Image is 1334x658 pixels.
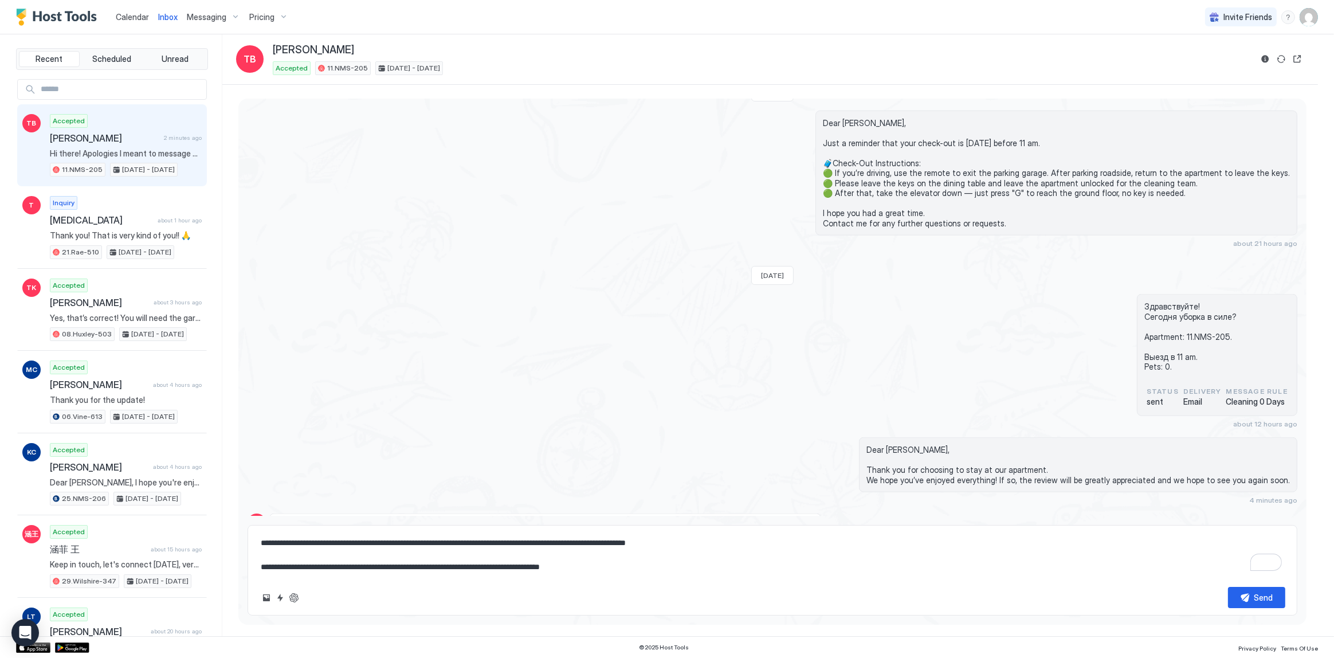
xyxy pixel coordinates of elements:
span: Accepted [53,527,85,537]
button: Upload image [260,591,273,605]
span: about 21 hours ago [1233,239,1297,248]
span: 06.Vine-613 [62,412,103,422]
span: Pricing [249,12,274,22]
span: Thank you for the update! [50,395,202,405]
span: Dear [PERSON_NAME], I hope you're enjoying your stay with us. Just checking in to see if everythi... [50,477,202,488]
span: 11.NMS-205 [327,63,368,73]
span: sent [1147,397,1179,407]
span: [PERSON_NAME] [50,379,148,390]
button: Recent [19,51,80,67]
button: Sync reservation [1274,52,1288,66]
span: Accepted [53,445,85,455]
span: [DATE] - [DATE] [119,247,171,257]
span: about 12 hours ago [1233,420,1297,428]
button: Send [1228,587,1285,608]
span: Invite Friends [1223,12,1272,22]
span: 4 minutes ago [1249,496,1297,504]
span: Scheduled [93,54,132,64]
span: Thank you! That is very kind of you!! 🙏 [50,230,202,241]
button: Scheduled [82,51,143,67]
a: Privacy Policy [1238,641,1276,653]
span: about 4 hours ago [153,463,202,471]
span: 21.Rae-510 [62,247,99,257]
button: Open reservation [1290,52,1304,66]
span: Unread [162,54,189,64]
div: Send [1254,592,1273,604]
a: Terms Of Use [1281,641,1318,653]
span: about 20 hours ago [151,628,202,635]
span: Privacy Policy [1238,645,1276,652]
span: Accepted [276,63,308,73]
span: TB [244,52,256,66]
span: 涵王 [25,529,38,539]
span: Keep in touch, let's connect [DATE], very appreciate [50,559,202,570]
span: Inquiry [53,198,74,208]
a: App Store [16,643,50,653]
span: [PERSON_NAME] [50,297,149,308]
span: status [1147,386,1179,397]
a: Google Play Store [55,643,89,653]
span: Accepted [53,280,85,291]
span: Calendar [116,12,149,22]
a: Calendar [116,11,149,23]
span: [DATE] - [DATE] [136,576,189,586]
span: © 2025 Host Tools [639,644,689,651]
span: Recent [36,54,62,64]
span: 涵菲 王 [50,543,146,555]
span: [PERSON_NAME] [50,626,146,637]
span: [DATE] - [DATE] [131,329,184,339]
div: menu [1281,10,1295,24]
button: Quick reply [273,591,287,605]
span: [DATE] - [DATE] [125,493,178,504]
span: LT [28,612,36,622]
div: Open Intercom Messenger [11,619,39,647]
span: Hi there! Apologies I meant to message earlier - we left at 930am earlier, keys on the dining tab... [50,148,202,159]
span: [DATE] - [DATE] [387,63,440,73]
a: Host Tools Logo [16,9,102,26]
span: Accepted [53,116,85,126]
span: Yes, that’s correct! You will need the garage key to exit the parking garage. If you have any oth... [50,313,202,323]
span: [PERSON_NAME] [50,461,148,473]
span: about 3 hours ago [154,299,202,306]
span: MC [26,365,37,375]
textarea: To enrich screen reader interactions, please activate Accessibility in Grammarly extension settings [260,532,1285,578]
span: Messaging [187,12,226,22]
span: 08.Huxley-503 [62,329,112,339]
a: Inbox [158,11,178,23]
span: Delivery [1183,386,1222,397]
button: Reservation information [1258,52,1272,66]
span: Message Rule [1226,386,1288,397]
span: about 1 hour ago [158,217,202,224]
span: 2 minutes ago [164,134,202,142]
span: Terms Of Use [1281,645,1318,652]
span: 29.Wilshire-347 [62,576,116,586]
span: [PERSON_NAME] [50,132,159,144]
span: [PERSON_NAME] [273,44,354,57]
span: [MEDICAL_DATA] [50,214,153,226]
span: 11.NMS-205 [62,164,103,175]
span: 25.NMS-206 [62,493,106,504]
span: Accepted [53,609,85,620]
span: [DATE] - [DATE] [122,412,175,422]
div: User profile [1300,8,1318,26]
input: Input Field [36,80,206,99]
span: Inbox [158,12,178,22]
span: [DATE] - [DATE] [122,164,175,175]
div: tab-group [16,48,208,70]
span: about 15 hours ago [151,546,202,553]
button: ChatGPT Auto Reply [287,591,301,605]
span: TB [27,118,37,128]
button: Unread [144,51,205,67]
span: [DATE] [761,271,784,280]
span: Dear [PERSON_NAME], Just a reminder that your check-out is [DATE] before 11 am. 🧳Check-Out Instru... [823,118,1290,229]
span: Accepted [53,362,85,373]
span: Cleaning 0 Days [1226,397,1288,407]
span: about 4 hours ago [153,381,202,389]
span: Email [1183,397,1222,407]
span: KC [27,447,36,457]
span: TK [27,283,37,293]
span: Здравствуйте! Сегодня уборка в силе? Apartment: 11.NMS-205. Выезд в 11 am. Pets: 0. [1144,301,1290,372]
